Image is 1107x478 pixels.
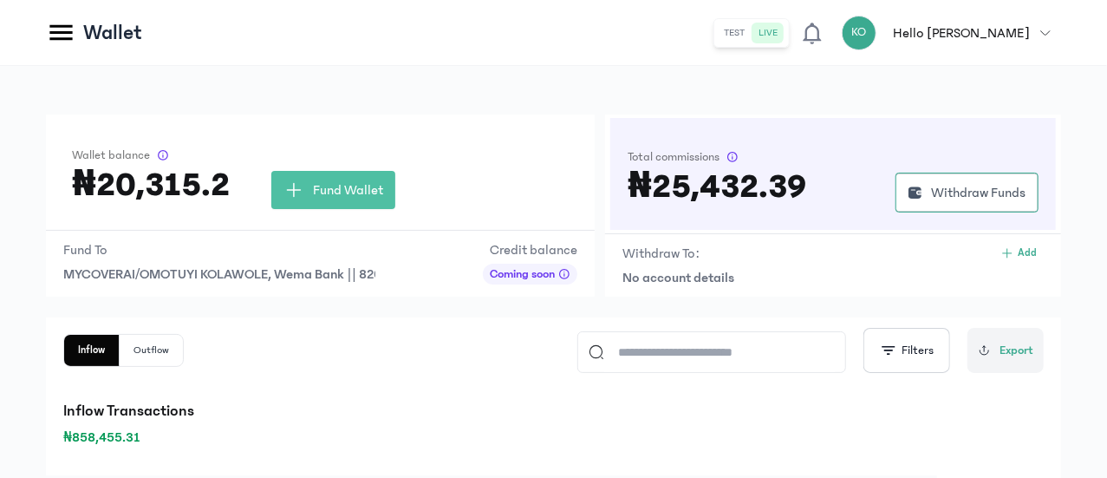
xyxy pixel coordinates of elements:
button: Fund Wallet [271,171,395,209]
p: Hello [PERSON_NAME] [894,23,1030,43]
p: Inflow Transactions [63,399,1044,423]
div: KO [842,16,876,50]
h3: ₦20,315.2 [72,171,230,199]
span: Fund Wallet [313,180,383,200]
span: Coming soon [490,265,555,283]
p: Fund To [63,239,375,260]
span: Withdraw Funds [931,182,1026,203]
button: Filters [863,328,950,373]
button: test [718,23,752,43]
span: Add [1018,246,1037,260]
h3: ₦25,432.39 [628,173,807,200]
span: Wallet balance [72,147,150,164]
p: Credit balance [483,239,577,260]
button: Outflow [120,335,183,366]
p: Wallet [83,19,142,47]
button: live [752,23,785,43]
button: KOHello [PERSON_NAME] [842,16,1061,50]
p: ₦858,455.31 [63,427,1044,448]
p: Withdraw To: [622,243,700,264]
button: Withdraw Funds [895,173,1039,213]
span: Export [1000,342,1033,360]
p: No account details [622,267,1044,288]
button: Inflow [64,335,120,366]
button: MYCOVERAI/OMOTUYI KOLAWOLE, Wema Bank || 8206345172 [63,264,375,285]
button: Export [967,328,1044,373]
span: Total commissions [628,148,720,166]
button: Add [993,243,1044,264]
